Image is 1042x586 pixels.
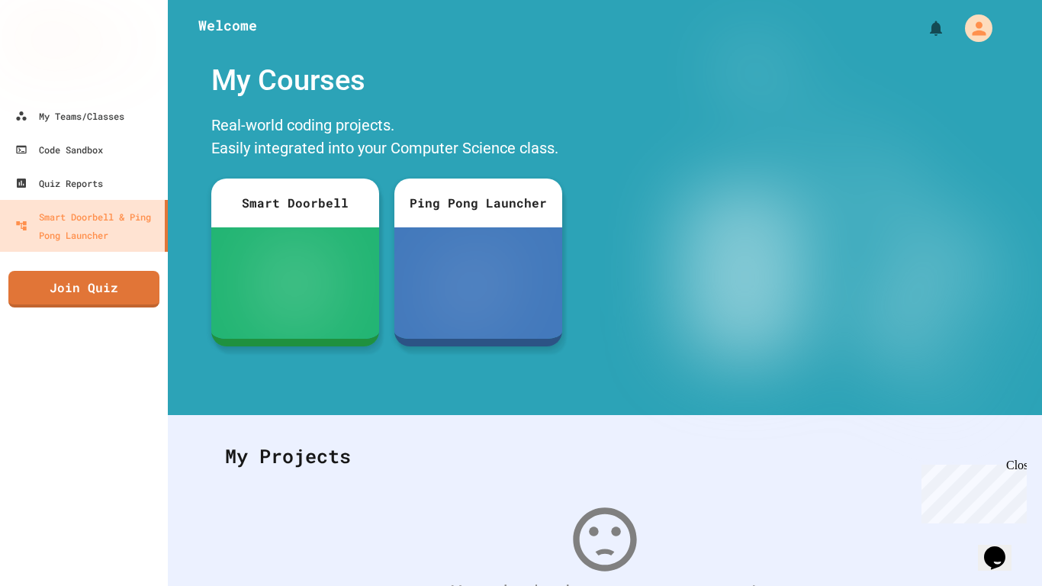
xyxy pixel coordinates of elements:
[15,174,103,192] div: Quiz Reports
[210,427,1000,486] div: My Projects
[899,15,949,41] div: My Notifications
[273,253,317,314] img: sdb-white.svg
[15,140,103,159] div: Code Sandbox
[619,51,1028,400] img: banner-image-my-projects.png
[949,11,996,46] div: My Account
[394,179,562,227] div: Ping Pong Launcher
[444,253,512,314] img: ppl-with-ball.png
[978,525,1027,571] iframe: chat widget
[6,6,105,97] div: Chat with us now!Close
[915,459,1027,523] iframe: chat widget
[211,179,379,227] div: Smart Doorbell
[8,271,159,307] a: Join Quiz
[204,110,570,167] div: Real-world coding projects. Easily integrated into your Computer Science class.
[15,15,153,55] img: logo-orange.svg
[15,208,159,244] div: Smart Doorbell & Ping Pong Launcher
[15,107,124,125] div: My Teams/Classes
[204,51,570,110] div: My Courses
